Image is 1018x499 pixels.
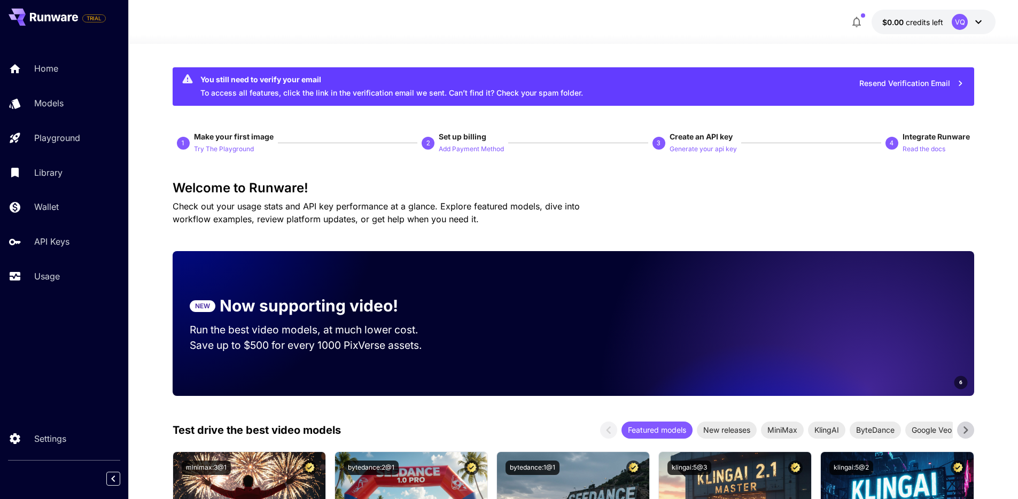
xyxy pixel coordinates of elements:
span: New releases [697,424,757,435]
span: Set up billing [439,132,486,141]
div: KlingAI [808,422,845,439]
div: MiniMax [761,422,804,439]
span: KlingAI [808,424,845,435]
button: Certified Model – Vetted for best performance and includes a commercial license. [464,461,479,475]
span: Google Veo [905,424,958,435]
span: ByteDance [850,424,901,435]
p: 2 [426,138,430,148]
button: Certified Model – Vetted for best performance and includes a commercial license. [302,461,317,475]
span: Featured models [621,424,693,435]
span: Create an API key [670,132,733,141]
button: Add Payment Method [439,142,504,155]
div: You still need to verify your email [200,74,583,85]
span: credits left [906,18,943,27]
p: 3 [657,138,660,148]
p: Add Payment Method [439,144,504,154]
button: bytedance:2@1 [344,461,399,475]
p: Test drive the best video models [173,422,341,438]
button: Certified Model – Vetted for best performance and includes a commercial license. [951,461,965,475]
div: New releases [697,422,757,439]
div: Google Veo [905,422,958,439]
button: klingai:5@2 [829,461,873,475]
span: 6 [959,378,962,386]
div: VQ [952,14,968,30]
button: Certified Model – Vetted for best performance and includes a commercial license. [788,461,803,475]
button: minimax:3@1 [182,461,231,475]
span: Make your first image [194,132,274,141]
p: Now supporting video! [220,294,398,318]
button: Resend Verification Email [853,73,970,95]
button: Generate your api key [670,142,737,155]
button: Try The Playground [194,142,254,155]
span: Check out your usage stats and API key performance at a glance. Explore featured models, dive int... [173,201,580,224]
div: To access all features, click the link in the verification email we sent. Can’t find it? Check yo... [200,71,583,103]
button: Certified Model – Vetted for best performance and includes a commercial license. [626,461,641,475]
button: $0.00VQ [872,10,996,34]
button: bytedance:1@1 [506,461,559,475]
button: klingai:5@3 [667,461,711,475]
p: Generate your api key [670,144,737,154]
p: Save up to $500 for every 1000 PixVerse assets. [190,338,439,353]
div: $0.00 [882,17,943,28]
p: NEW [195,301,210,311]
div: Featured models [621,422,693,439]
div: ByteDance [850,422,901,439]
span: $0.00 [882,18,906,27]
span: MiniMax [761,424,804,435]
h3: Welcome to Runware! [173,181,974,196]
p: Run the best video models, at much lower cost. [190,322,439,338]
p: Try The Playground [194,144,254,154]
p: 1 [181,138,185,148]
